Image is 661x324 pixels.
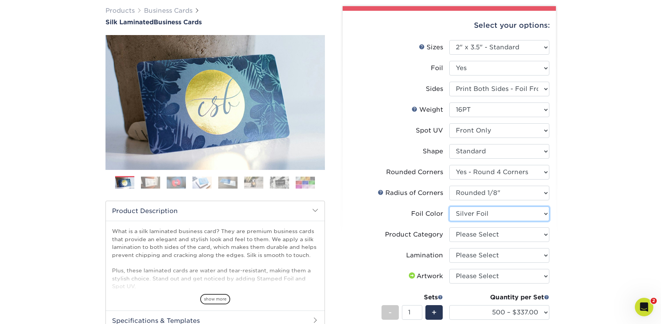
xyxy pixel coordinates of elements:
[378,188,443,198] div: Radius of Corners
[105,18,154,26] span: Silk Laminated
[144,7,192,14] a: Business Cards
[349,11,550,40] div: Select your options:
[423,147,443,156] div: Shape
[296,176,315,188] img: Business Cards 08
[141,176,160,188] img: Business Cards 02
[635,298,653,316] iframe: Intercom live chat
[406,251,443,260] div: Lamination
[167,176,186,188] img: Business Cards 03
[426,84,443,94] div: Sides
[419,43,443,52] div: Sizes
[432,307,437,318] span: +
[218,176,238,188] img: Business Cards 05
[382,293,443,302] div: Sets
[651,298,657,304] span: 2
[386,168,443,177] div: Rounded Corners
[412,105,443,114] div: Weight
[270,176,289,188] img: Business Cards 07
[388,307,392,318] span: -
[192,176,212,188] img: Business Cards 04
[200,294,230,304] span: show more
[449,293,549,302] div: Quantity per Set
[106,201,325,221] h2: Product Description
[105,18,325,26] a: Silk LaminatedBusiness Cards
[411,209,443,218] div: Foil Color
[244,176,263,188] img: Business Cards 06
[416,126,443,135] div: Spot UV
[407,272,443,281] div: Artwork
[105,18,325,26] h1: Business Cards
[115,173,134,193] img: Business Cards 01
[385,230,443,239] div: Product Category
[431,64,443,73] div: Foil
[105,7,135,14] a: Products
